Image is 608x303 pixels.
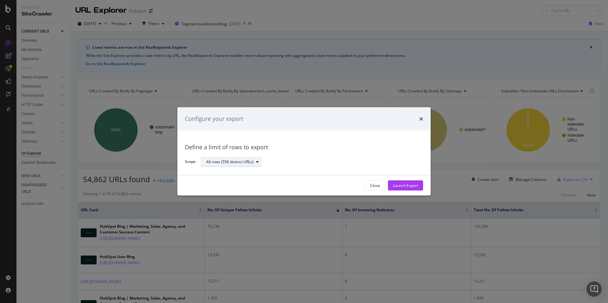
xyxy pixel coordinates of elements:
div: Define a limit of rows to export [185,143,423,151]
div: times [419,115,423,123]
div: Configure your export [185,115,243,123]
button: Launch Export [388,181,423,191]
label: Scope [185,159,196,166]
button: All rows (55K distinct URLs) [201,157,262,167]
div: Open Intercom Messenger [586,281,602,297]
div: modal [177,107,431,195]
button: Close [365,181,385,191]
div: Launch Export [393,183,418,188]
div: All rows (55K distinct URLs) [206,160,254,164]
div: Close [370,183,380,188]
